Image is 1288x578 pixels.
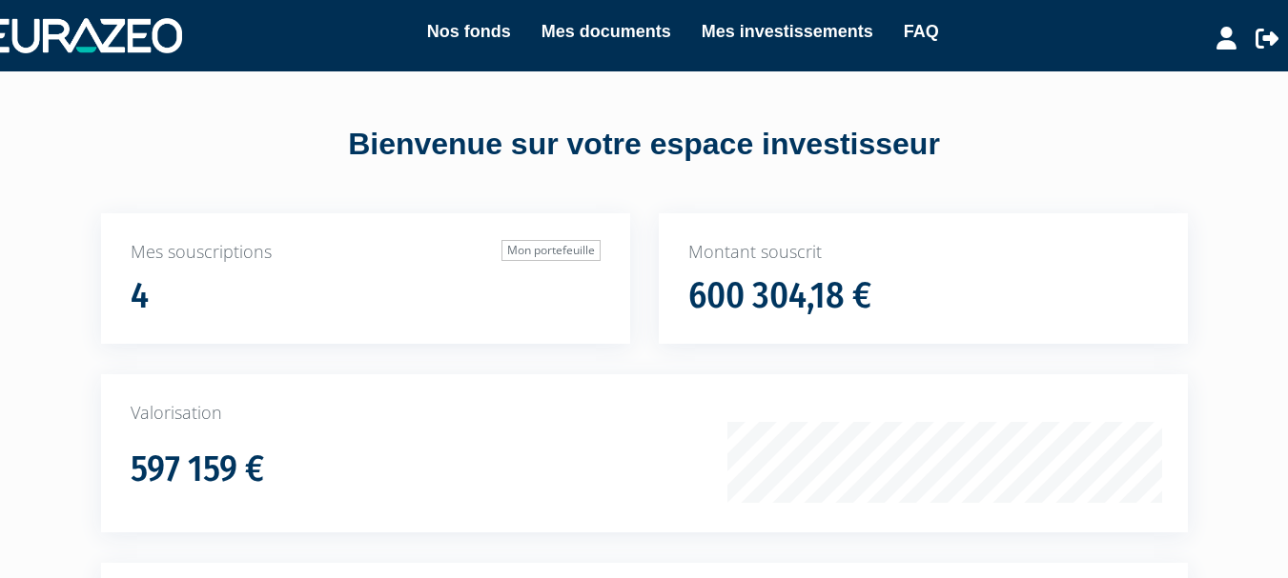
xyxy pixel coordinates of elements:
a: Nos fonds [427,18,511,45]
div: Bienvenue sur votre espace investisseur [14,123,1274,167]
p: Valorisation [131,401,1158,426]
h1: 4 [131,276,149,316]
a: FAQ [904,18,939,45]
a: Mon portefeuille [501,240,601,261]
a: Mes documents [542,18,671,45]
h1: 600 304,18 € [688,276,871,316]
h1: 597 159 € [131,449,264,489]
p: Montant souscrit [688,240,1158,265]
a: Mes investissements [702,18,873,45]
p: Mes souscriptions [131,240,601,265]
